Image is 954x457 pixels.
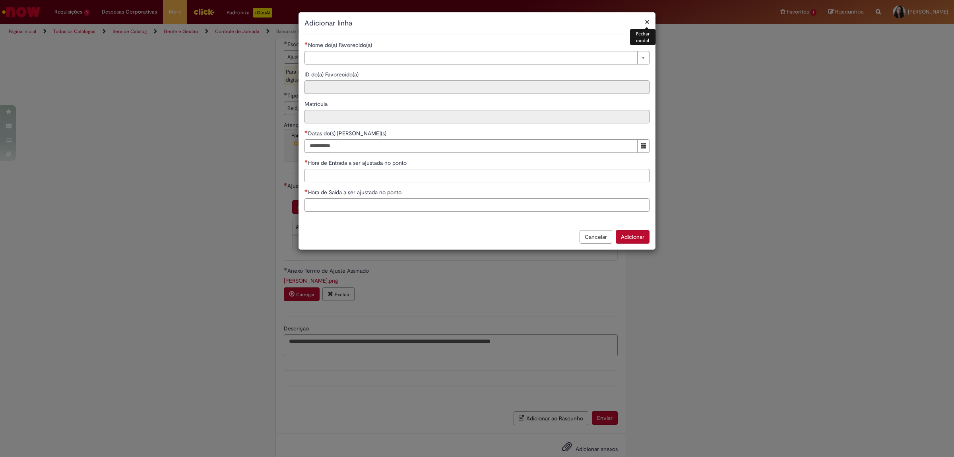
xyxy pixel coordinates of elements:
[304,18,650,29] h2: Adicionar linha
[630,29,655,45] div: Fechar modal
[304,198,650,212] input: Hora de Saída a ser ajustada no ponto
[304,189,308,192] span: Necessários
[304,42,308,45] span: Necessários
[304,51,650,64] a: Limpar campo Nome do(a) Favorecido(a)
[637,139,650,153] button: Mostrar calendário para Datas do(s) Ajuste(s)
[304,130,308,133] span: Necessários
[616,230,650,244] button: Adicionar
[308,41,374,49] span: Necessários - Nome do(a) Favorecido(a)
[304,110,650,123] input: Matrícula
[304,80,650,94] input: ID do(a) Favorecido(a)
[308,189,403,196] span: Hora de Saída a ser ajustada no ponto
[304,139,638,153] input: Datas do(s) Ajuste(s)
[645,18,650,26] button: Fechar modal
[304,169,650,182] input: Hora de Entrada a ser ajustada no ponto
[308,130,388,137] span: Datas do(s) [PERSON_NAME](s)
[304,100,329,107] span: Somente leitura - Matrícula
[308,159,408,166] span: Hora de Entrada a ser ajustada no ponto
[304,160,308,163] span: Necessários
[304,71,360,78] span: Somente leitura - ID do(a) Favorecido(a)
[580,230,612,244] button: Cancelar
